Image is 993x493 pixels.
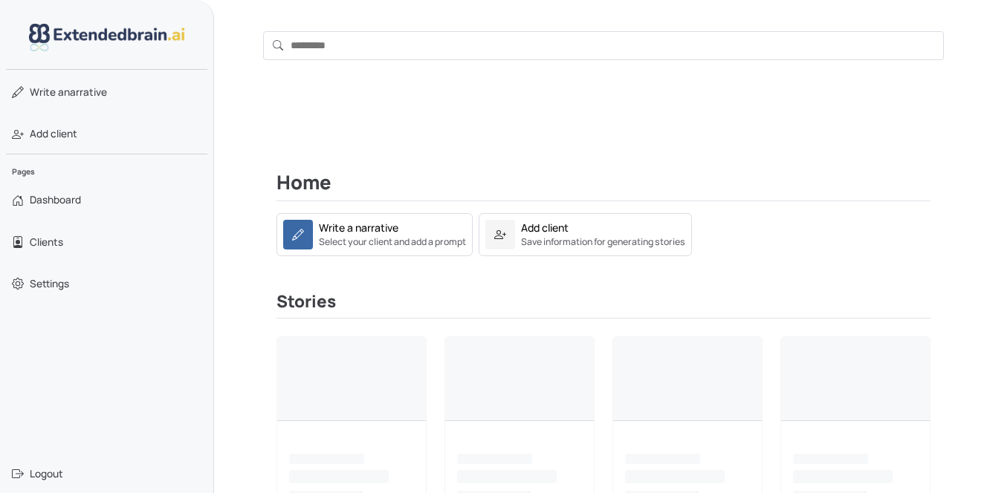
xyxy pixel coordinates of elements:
span: Write a [30,85,64,99]
small: Save information for generating stories [521,235,685,249]
img: logo [29,24,185,51]
span: narrative [30,85,107,99]
a: Add clientSave information for generating stories [479,226,692,240]
a: Write a narrativeSelect your client and add a prompt [276,226,473,240]
small: Select your client and add a prompt [319,235,466,249]
h3: Stories [276,292,931,319]
h2: Home [276,172,931,201]
span: Logout [30,466,63,481]
a: Add clientSave information for generating stories [479,213,692,256]
span: Settings [30,276,69,291]
div: Add client [521,220,569,235]
span: Add client [30,126,77,141]
div: Write a narrative [319,220,398,235]
span: Dashboard [30,192,81,207]
a: Write a narrativeSelect your client and add a prompt [276,213,473,256]
span: Clients [30,235,63,249]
